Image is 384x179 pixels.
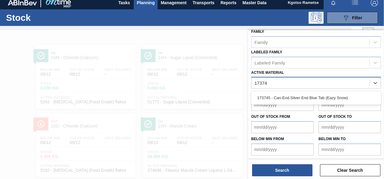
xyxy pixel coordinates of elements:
label: Below Min from [251,137,284,141]
label: Out of Stock from [251,115,290,119]
div: List Vision [351,27,363,39]
input: mm/dd/yyyy [318,99,381,111]
input: mm/dd/yyyy [318,121,381,133]
label: Out of Stock to [318,115,352,119]
span: Filter [352,15,362,20]
div: Labeled Family [254,60,285,65]
div: Programming: no user selected [309,12,324,24]
h1: Stock [6,14,89,21]
label: Family [251,30,264,34]
input: mm/dd/yyyy [251,121,314,133]
label: Active Material [251,71,284,75]
label: Labeled Family [251,50,282,54]
input: mm/dd/yyyy [251,143,314,155]
div: Card Vision [363,27,374,39]
input: mm/dd/yyyy [251,99,314,111]
div: Family [254,39,268,45]
div: 173745 - Can-End Silver End Blue Tab (Eazy Snow) [251,92,381,103]
input: mm/dd/yyyy [318,143,381,155]
button: Filter [327,12,378,24]
label: Below Min to [318,137,346,141]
